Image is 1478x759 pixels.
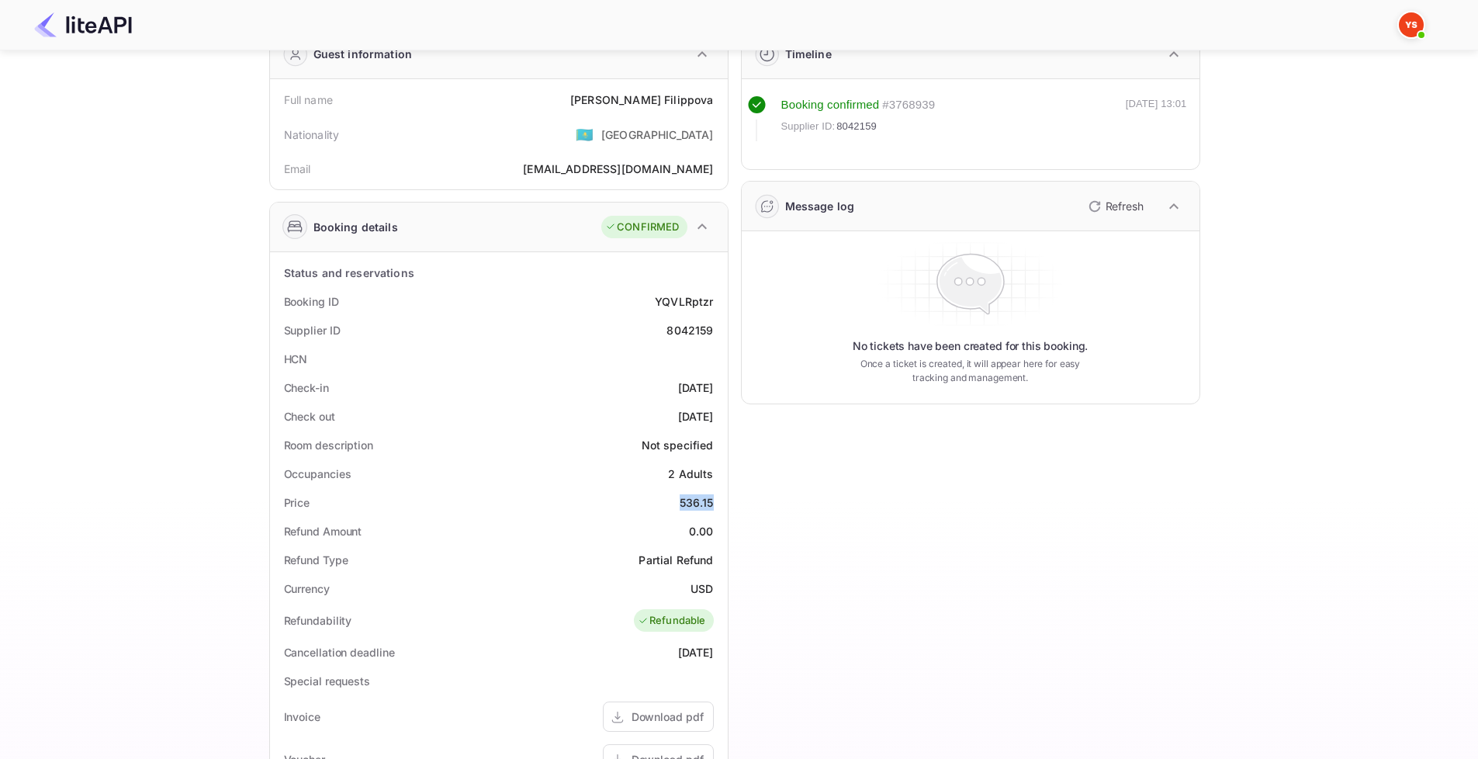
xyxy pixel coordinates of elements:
[284,523,362,539] div: Refund Amount
[678,408,714,425] div: [DATE]
[836,119,877,134] span: 8042159
[689,523,714,539] div: 0.00
[284,644,395,660] div: Cancellation deadline
[284,322,341,338] div: Supplier ID
[605,220,679,235] div: CONFIRMED
[882,96,935,114] div: # 3768939
[691,581,713,597] div: USD
[848,357,1093,385] p: Once a ticket is created, it will appear here for easy tracking and management.
[639,552,713,568] div: Partial Refund
[284,126,340,143] div: Nationality
[523,161,713,177] div: [EMAIL_ADDRESS][DOMAIN_NAME]
[576,120,594,148] span: United States
[284,265,414,281] div: Status and reservations
[1079,194,1150,219] button: Refresh
[1106,198,1144,214] p: Refresh
[666,322,713,338] div: 8042159
[655,293,713,310] div: YQVLRptzr
[570,92,713,108] div: [PERSON_NAME] Filippova
[284,161,311,177] div: Email
[284,351,308,367] div: HCN
[785,46,832,62] div: Timeline
[642,437,714,453] div: Not specified
[313,219,398,235] div: Booking details
[284,293,339,310] div: Booking ID
[668,466,713,482] div: 2 Adults
[1399,12,1424,37] img: Yandex Support
[601,126,714,143] div: [GEOGRAPHIC_DATA]
[284,408,335,425] div: Check out
[678,644,714,660] div: [DATE]
[284,494,310,511] div: Price
[284,673,370,689] div: Special requests
[34,12,132,37] img: LiteAPI Logo
[284,552,348,568] div: Refund Type
[284,92,333,108] div: Full name
[638,613,706,629] div: Refundable
[1126,96,1187,141] div: [DATE] 13:01
[284,581,330,597] div: Currency
[632,709,704,725] div: Download pdf
[853,338,1089,354] p: No tickets have been created for this booking.
[284,612,352,629] div: Refundability
[284,709,320,725] div: Invoice
[680,494,714,511] div: 536.15
[781,96,880,114] div: Booking confirmed
[678,379,714,396] div: [DATE]
[781,119,836,134] span: Supplier ID:
[284,379,329,396] div: Check-in
[785,198,855,214] div: Message log
[284,437,373,453] div: Room description
[313,46,413,62] div: Guest information
[284,466,351,482] div: Occupancies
